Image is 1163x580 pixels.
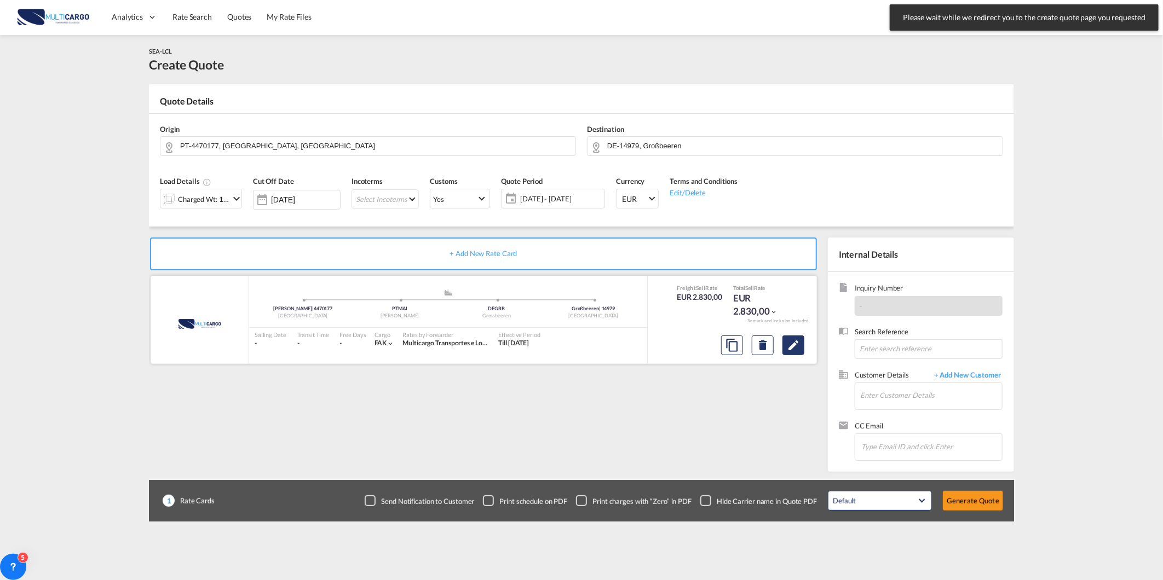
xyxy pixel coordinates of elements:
span: EUR [622,194,647,205]
span: Analytics [112,11,143,22]
md-checkbox: Checkbox No Ink [700,495,817,506]
span: | [599,305,601,311]
div: EUR 2.830,00 [677,292,722,303]
md-checkbox: Checkbox No Ink [483,495,567,506]
div: Effective Period [498,330,540,339]
span: Till [DATE] [498,339,529,347]
span: Sell [745,285,754,291]
div: Quote Details [149,95,1014,113]
md-select: Select Incoterms [352,189,419,209]
input: Enter search reference [855,339,1003,359]
div: Till 31 Dec 2025 [498,339,529,348]
span: Incoterms [352,177,383,185]
md-icon: Chargeable Weight [203,178,211,187]
input: Select [271,195,340,204]
md-checkbox: Checkbox No Ink [576,495,692,506]
div: Hide Carrier name in Quote PDF [717,496,817,506]
span: Currency [616,177,644,185]
div: Remark and Inclusion included [739,318,817,324]
div: Freight Rate [677,284,722,292]
div: Grossbeeren [448,312,545,320]
span: 4470177 [314,305,332,311]
md-checkbox: Checkbox No Ink [365,495,474,506]
md-select: Select Currency: € EUREuro [616,189,659,208]
div: Default [833,496,856,505]
div: Create Quote [149,56,224,73]
div: Cargo [375,330,395,339]
div: Edit/Delete [670,187,738,198]
div: Transit Time [297,330,329,339]
span: SEA-LCL [149,48,172,55]
md-icon: icon-chevron-down [230,192,243,205]
span: [DATE] - [DATE] [517,191,604,206]
div: + Add New Rate Card [150,237,817,270]
span: Rate Cards [175,496,215,506]
button: Delete [752,335,774,355]
button: Copy [721,335,743,355]
span: Destination [587,125,624,134]
button: Edit [782,335,804,355]
span: + Add New Customer [929,370,1003,382]
span: My Rate Files [267,12,312,21]
md-icon: icon-chevron-down [387,340,394,347]
div: - [297,339,329,348]
span: Quote Period [501,177,543,185]
span: Quotes [227,12,251,21]
span: Cut Off Date [253,177,294,185]
div: Rates by Forwarder [402,330,487,339]
div: Charged Wt: 1,73 W/M [178,192,229,207]
input: Enter Customer Details [860,383,1002,408]
span: [PERSON_NAME] [273,305,314,311]
button: Generate Quote [943,491,1003,511]
md-icon: icon-chevron-down [770,308,778,316]
span: Customs [430,177,457,185]
div: - [255,339,286,348]
div: Print schedule on PDF [499,496,567,506]
input: Search by Door/Port [180,136,570,155]
md-icon: icon-calendar [502,192,515,205]
div: Internal Details [828,237,1014,271]
div: Send Notification to Customer [381,496,474,506]
div: Print charges with “Zero” in PDF [592,496,692,506]
div: [PERSON_NAME] [352,312,448,320]
div: PTMAI [352,305,448,312]
span: Multicargo Transportes e Logistica [402,339,500,347]
input: Search by Door/Port [607,136,997,155]
div: Charged Wt: 1,73 W/Micon-chevron-down [160,189,242,208]
span: Load Details [160,177,211,185]
div: Total Rate [733,284,788,292]
div: - [340,339,342,348]
input: Chips input. [861,435,971,458]
span: 1 [163,495,175,507]
md-chips-wrap: Chips container. Enter the text area, then type text, and press enter to add a chip. [860,434,1002,458]
span: Please wait while we redirect you to the create quote page you requested [900,12,1149,23]
div: Free Days [340,330,366,339]
img: 82db67801a5411eeacfdbd8acfa81e61.png [16,5,90,30]
md-input-container: DE-14979,Großbeeren [587,136,1003,156]
div: Sailing Date [255,330,286,339]
div: Multicargo Transportes e Logistica [402,339,487,348]
span: Customer Details [855,370,929,382]
md-input-container: PT-4470177,Maia,Porto [160,136,576,156]
div: [GEOGRAPHIC_DATA] [255,312,352,320]
span: CC Email [855,421,1003,433]
span: Search Reference [855,327,1003,339]
img: MultiCargo [164,310,236,338]
span: | [312,305,314,311]
div: Yes [433,195,444,204]
span: Terms and Conditions [670,177,738,185]
span: [DATE] - [DATE] [520,194,602,204]
span: Rate Search [172,12,212,21]
span: Origin [160,125,180,134]
md-icon: assets/icons/custom/copyQuote.svg [726,339,739,352]
span: Inquiry Number [855,283,1003,295]
span: 14979 [602,305,615,311]
span: Sell [696,285,705,291]
div: [GEOGRAPHIC_DATA] [545,312,642,320]
span: - [860,301,862,310]
div: DEGRB [448,305,545,312]
md-icon: assets/icons/custom/ship-fill.svg [442,290,455,295]
span: + Add New Rate Card [450,249,517,258]
div: EUR 2.830,00 [733,292,788,318]
span: FAK [375,339,387,347]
